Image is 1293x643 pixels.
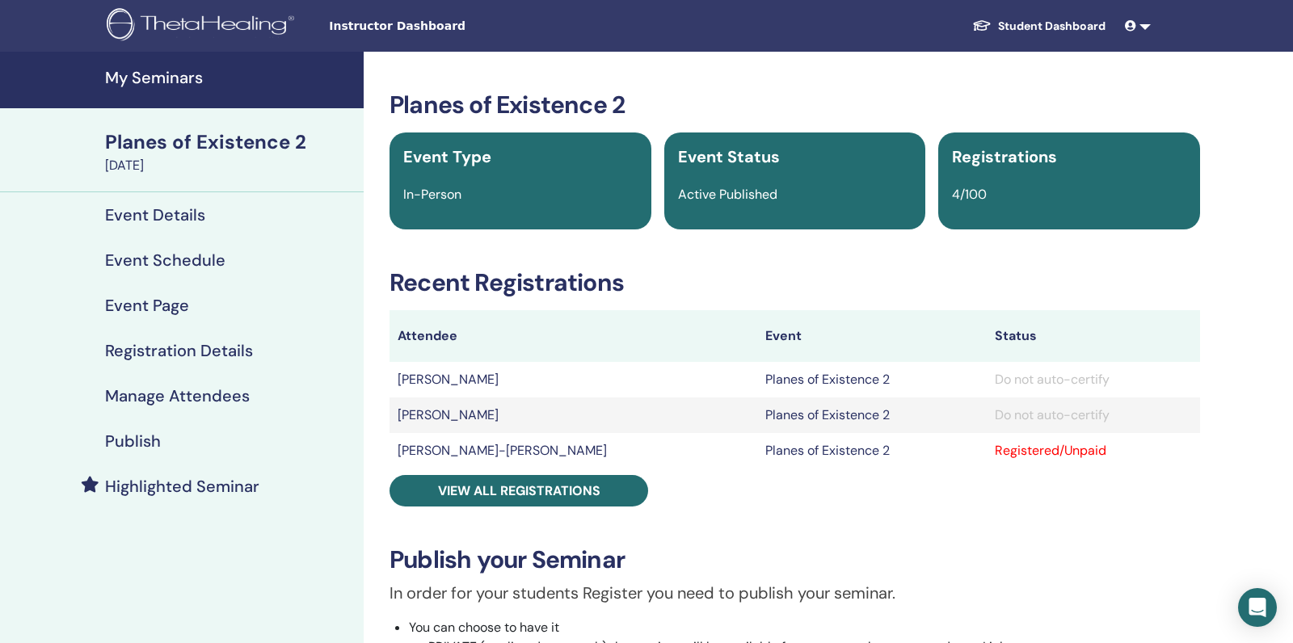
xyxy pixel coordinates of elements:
[95,128,364,175] a: Planes of Existence 2[DATE]
[105,156,354,175] div: [DATE]
[972,19,992,32] img: graduation-cap-white.svg
[987,310,1200,362] th: Status
[105,477,259,496] h4: Highlighted Seminar
[390,581,1200,605] p: In order for your students Register you need to publish your seminar.
[959,11,1118,41] a: Student Dashboard
[678,146,780,167] span: Event Status
[105,128,354,156] div: Planes of Existence 2
[107,8,300,44] img: logo.png
[403,146,491,167] span: Event Type
[105,386,250,406] h4: Manage Attendees
[757,310,987,362] th: Event
[678,186,777,203] span: Active Published
[105,431,161,451] h4: Publish
[390,90,1200,120] h3: Planes of Existence 2
[995,370,1192,389] div: Do not auto-certify
[390,268,1200,297] h3: Recent Registrations
[995,406,1192,425] div: Do not auto-certify
[952,146,1057,167] span: Registrations
[105,205,205,225] h4: Event Details
[105,250,225,270] h4: Event Schedule
[390,475,648,506] a: View all registrations
[105,296,189,315] h4: Event Page
[329,18,571,35] span: Instructor Dashboard
[390,310,757,362] th: Attendee
[952,186,987,203] span: 4/100
[757,433,987,469] td: Planes of Existence 2
[105,341,253,360] h4: Registration Details
[995,441,1192,460] div: Registered/Unpaid
[438,482,600,499] span: View all registrations
[757,397,987,433] td: Planes of Existence 2
[105,68,354,87] h4: My Seminars
[390,545,1200,574] h3: Publish your Seminar
[1238,588,1277,627] div: Open Intercom Messenger
[757,362,987,397] td: Planes of Existence 2
[390,397,757,433] td: [PERSON_NAME]
[390,362,757,397] td: [PERSON_NAME]
[403,186,461,203] span: In-Person
[390,433,757,469] td: [PERSON_NAME]-[PERSON_NAME]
